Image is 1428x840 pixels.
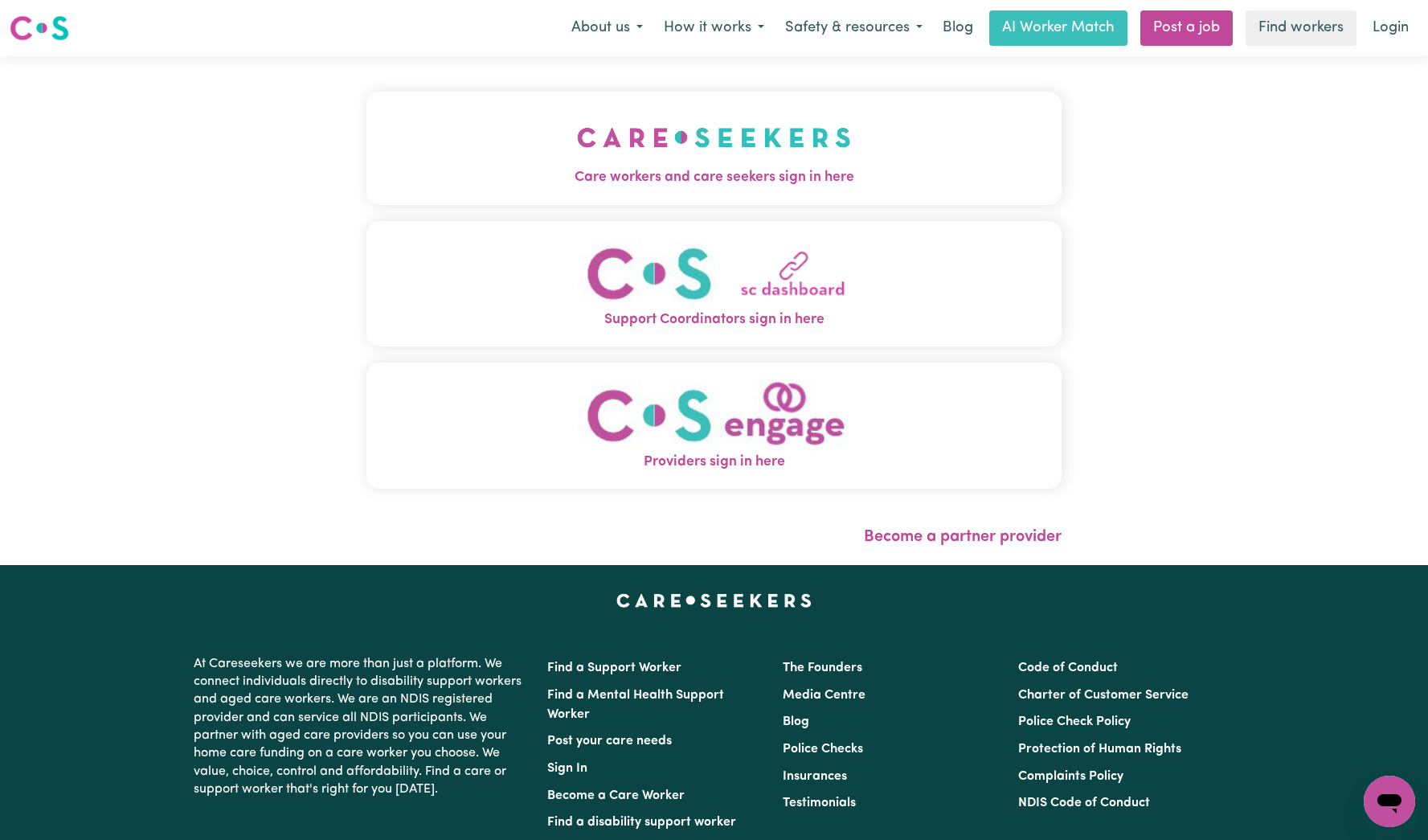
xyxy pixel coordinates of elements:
[366,221,1062,347] button: Support Coordinators sign in here
[1018,770,1123,783] a: Complaints Policy
[366,452,1062,473] span: Providers sign in here
[561,11,653,45] button: About us
[1018,662,1118,674] a: Code of Conduct
[366,167,1062,188] span: Care workers and care seekers sign in here
[194,649,528,805] p: At Careseekers we are more than just a platform. We connect individuals directly to disability su...
[547,662,681,674] a: Find a Support Worker
[1018,743,1181,756] a: Protection of Human Rights
[10,14,69,43] img: Careseekers logo
[783,797,856,809] a: Testimonials
[1363,10,1418,46] a: Login
[547,789,685,802] a: Become a Care Worker
[783,770,847,783] a: Insurances
[653,11,775,45] button: How it works
[783,662,862,674] a: The Founders
[1364,776,1415,827] iframe: Button to launch messaging window
[366,363,1062,489] button: Providers sign in here
[775,11,933,45] button: Safety & resources
[1018,797,1150,809] a: NDIS Code of Conduct
[783,689,865,702] a: Media Centre
[864,529,1062,545] a: Become a partner provider
[783,715,809,728] a: Blog
[1140,10,1233,46] a: Post a job
[547,762,587,775] a: Sign In
[547,735,672,748] a: Post your care needs
[783,743,863,756] a: Police Checks
[1246,10,1356,46] a: Find workers
[933,10,983,46] a: Blog
[1018,715,1131,728] a: Police Check Policy
[366,309,1062,330] span: Support Coordinators sign in here
[989,10,1127,46] a: AI Worker Match
[616,594,812,607] a: Careseekers home page
[10,10,69,47] a: Careseekers logo
[547,816,736,829] a: Find a disability support worker
[547,689,724,721] a: Find a Mental Health Support Worker
[366,92,1062,204] button: Care workers and care seekers sign in here
[1018,689,1189,702] a: Charter of Customer Service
